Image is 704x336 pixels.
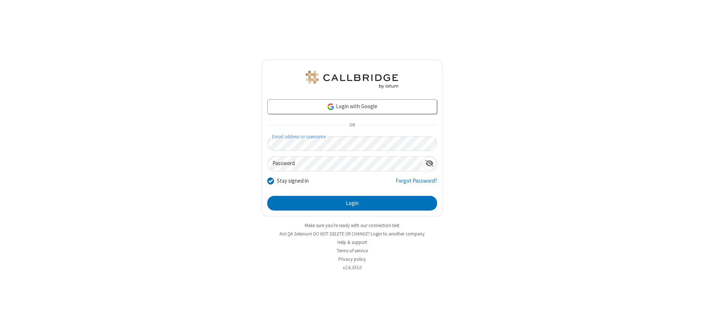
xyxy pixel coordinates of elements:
input: Password [268,157,422,171]
a: Make sure you're ready with our connection test [305,222,399,229]
a: Login with Google [267,99,437,114]
button: Login [267,196,437,211]
a: Forgot Password? [396,177,437,191]
span: OR [346,120,358,131]
button: Login to another company [371,230,425,237]
img: QA Selenium DO NOT DELETE OR CHANGE [304,71,400,88]
a: Privacy policy [338,256,366,262]
input: Email address or username [267,136,437,151]
li: Not QA Selenium DO NOT DELETE OR CHANGE? [261,230,443,237]
a: Help & support [337,239,367,245]
a: Terms of service [337,248,368,254]
label: Stay signed in [277,177,309,185]
div: Show password [422,157,437,170]
img: google-icon.png [327,103,335,111]
li: v2.6.353.0 [261,264,443,271]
